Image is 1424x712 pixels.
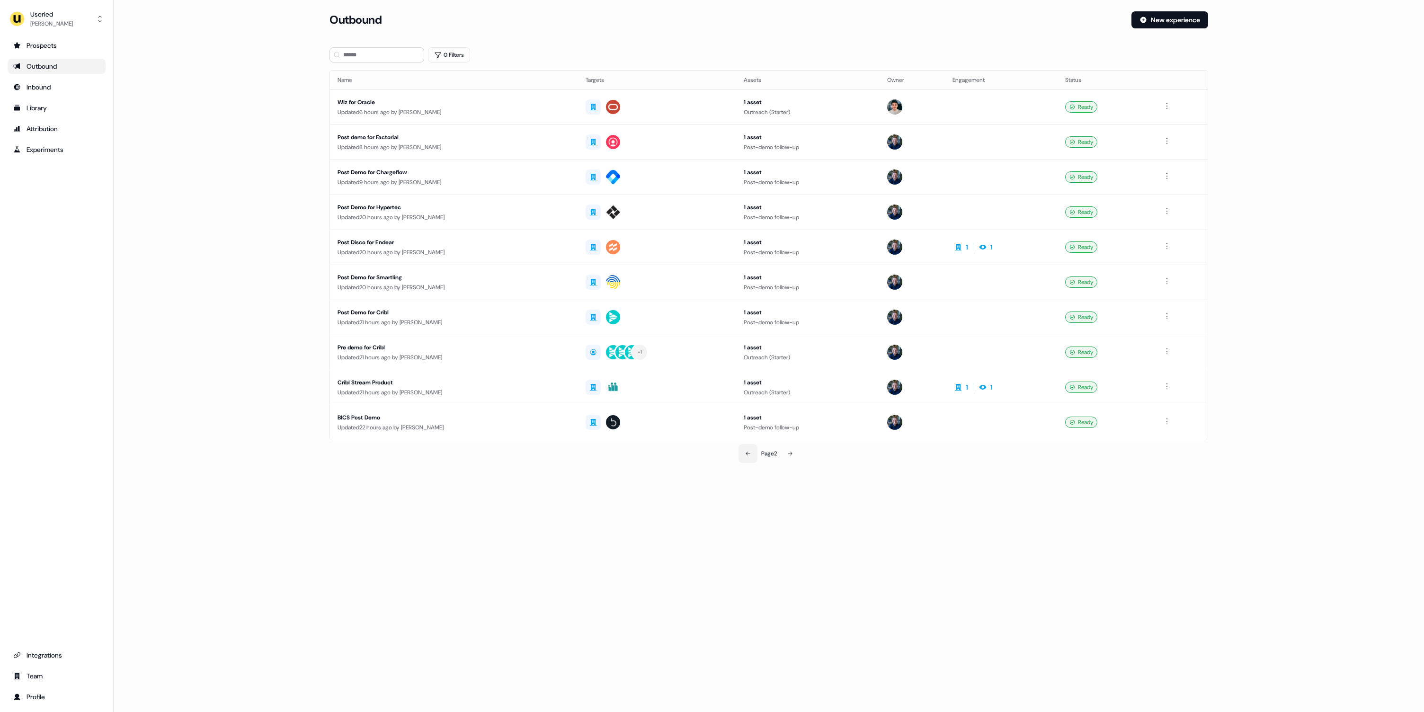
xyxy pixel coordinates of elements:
div: 1 asset [744,98,872,107]
div: Post Disco for Endear [338,238,570,247]
div: Updated 20 hours ago by [PERSON_NAME] [338,248,570,257]
div: Experiments [13,145,100,154]
div: Ready [1065,311,1097,323]
div: 1 asset [744,413,872,422]
div: 1 [966,383,968,392]
img: James [887,380,902,395]
div: Team [13,671,100,681]
a: Go to integrations [8,648,106,663]
div: Outreach (Starter) [744,107,872,117]
div: Post Demo for Hypertec [338,203,570,212]
div: Userled [30,9,73,19]
button: Userled[PERSON_NAME] [8,8,106,30]
div: Ready [1065,206,1097,218]
img: James [887,310,902,325]
div: Updated 22 hours ago by [PERSON_NAME] [338,423,570,432]
a: Go to profile [8,689,106,704]
div: Ready [1065,347,1097,358]
a: Go to experiments [8,142,106,157]
div: Outbound [13,62,100,71]
div: 1 [990,242,993,252]
img: James [887,240,902,255]
img: James [887,415,902,430]
div: Post-demo follow-up [744,213,872,222]
th: Engagement [945,71,1058,89]
div: 1 [990,383,993,392]
div: 1 asset [744,238,872,247]
div: Prospects [13,41,100,50]
div: Outreach (Starter) [744,388,872,397]
div: + 1 [638,348,642,356]
div: 1 asset [744,343,872,352]
div: Pre demo for Cribl [338,343,570,352]
img: James [887,275,902,290]
img: James [887,134,902,150]
th: Status [1058,71,1154,89]
div: 1 asset [744,273,872,282]
div: Updated 20 hours ago by [PERSON_NAME] [338,283,570,292]
div: Inbound [13,82,100,92]
div: Profile [13,692,100,702]
div: Updated 21 hours ago by [PERSON_NAME] [338,388,570,397]
a: Go to team [8,668,106,684]
div: Post-demo follow-up [744,318,872,327]
div: Post Demo for Cribl [338,308,570,317]
div: BICS Post Demo [338,413,570,422]
th: Owner [880,71,945,89]
div: Post Demo for Chargeflow [338,168,570,177]
div: 1 asset [744,168,872,177]
div: 1 asset [744,378,872,387]
div: Updated 21 hours ago by [PERSON_NAME] [338,318,570,327]
div: Ready [1065,241,1097,253]
div: Post demo for Factorial [338,133,570,142]
div: Library [13,103,100,113]
div: 1 asset [744,308,872,317]
img: Vincent [887,99,902,115]
img: James [887,205,902,220]
div: [PERSON_NAME] [30,19,73,28]
div: Ready [1065,276,1097,288]
div: Ready [1065,382,1097,393]
a: Go to Inbound [8,80,106,95]
h3: Outbound [329,13,382,27]
div: Ready [1065,101,1097,113]
th: Assets [736,71,880,89]
div: Post Demo for Smartling [338,273,570,282]
img: James [887,169,902,185]
a: Go to outbound experience [8,59,106,74]
div: Ready [1065,171,1097,183]
div: Post-demo follow-up [744,283,872,292]
th: Name [330,71,578,89]
div: Ready [1065,417,1097,428]
div: Integrations [13,650,100,660]
div: Post-demo follow-up [744,248,872,257]
div: Updated 6 hours ago by [PERSON_NAME] [338,107,570,117]
div: Updated 8 hours ago by [PERSON_NAME] [338,142,570,152]
div: Attribution [13,124,100,133]
div: 1 asset [744,203,872,212]
a: Go to templates [8,100,106,116]
div: Post-demo follow-up [744,142,872,152]
div: Cribl Stream Product [338,378,570,387]
div: Outreach (Starter) [744,353,872,362]
div: Post-demo follow-up [744,178,872,187]
button: New experience [1131,11,1208,28]
a: Go to prospects [8,38,106,53]
img: James [887,345,902,360]
div: Updated 20 hours ago by [PERSON_NAME] [338,213,570,222]
div: Updated 9 hours ago by [PERSON_NAME] [338,178,570,187]
div: 1 [966,242,968,252]
div: Ready [1065,136,1097,148]
div: 1 asset [744,133,872,142]
div: Wiz for Oracle [338,98,570,107]
button: 0 Filters [428,47,470,62]
div: Post-demo follow-up [744,423,872,432]
a: Go to attribution [8,121,106,136]
th: Targets [578,71,736,89]
div: Page 2 [761,449,777,458]
div: Updated 21 hours ago by [PERSON_NAME] [338,353,570,362]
